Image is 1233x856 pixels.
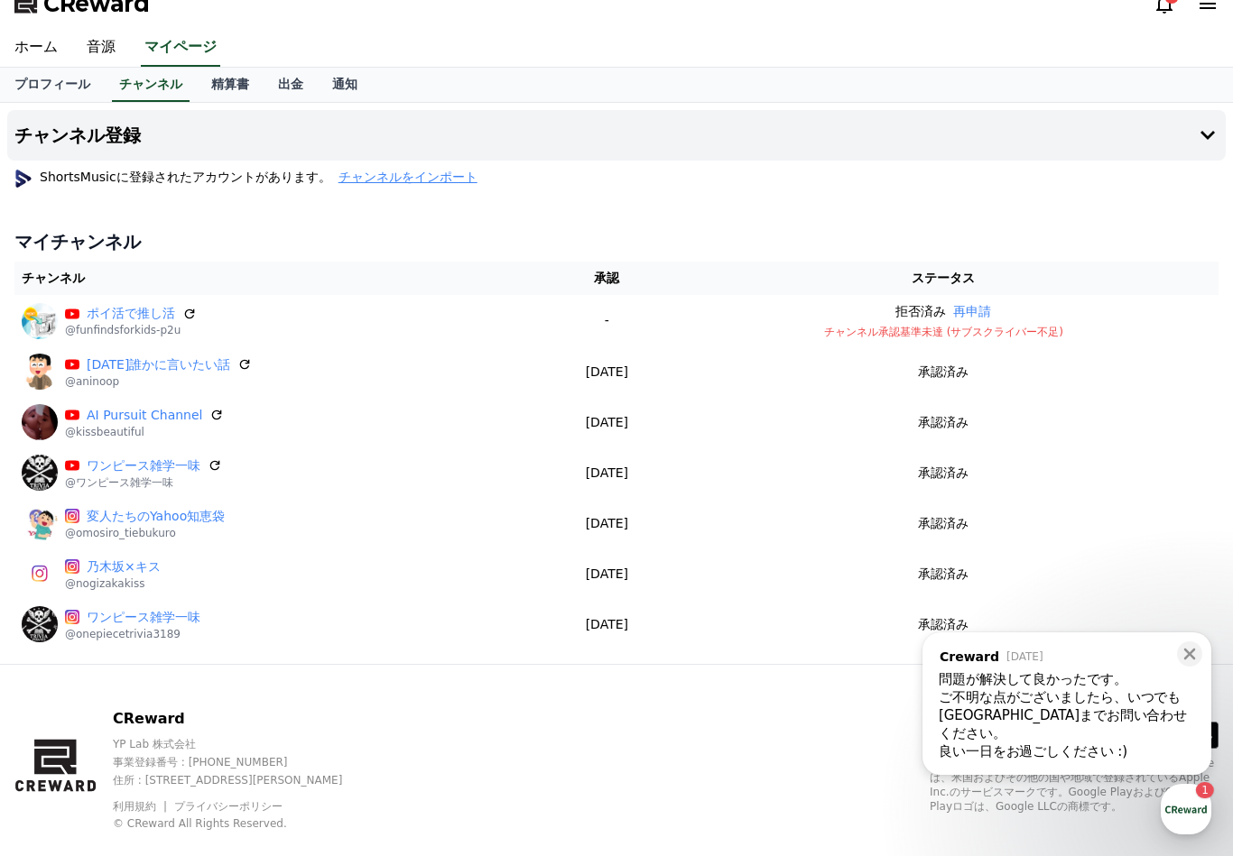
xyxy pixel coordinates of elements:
[65,374,252,389] p: @aninoop
[87,507,225,526] a: 変人たちのYahoo知恵袋
[918,565,969,584] p: 承認済み
[22,505,58,541] img: 変人たちのYahoo知恵袋
[113,737,374,751] p: YP Lab 株式会社
[183,571,190,585] span: 1
[669,262,1219,295] th: ステータス
[918,615,969,634] p: 承認済み
[14,229,1219,254] h4: マイチャンネル
[264,68,318,102] a: 出金
[87,608,200,627] a: ワンピース雑学一味
[14,170,32,188] img: profile
[22,455,58,491] img: ワンピース雑学一味
[174,800,283,813] a: プライバシーポリシー
[552,363,662,382] p: [DATE]
[14,262,545,295] th: チャンネル
[14,125,141,145] h4: チャンネル登録
[87,304,175,323] a: ポイ活で推し活
[318,68,372,102] a: 通知
[930,756,1219,814] p: App Store、iCloud、iCloud Drive、およびiTunes Storeは、米国およびその他の国や地域で登録されているApple Inc.のサービスマークです。Google P...
[279,599,301,613] span: 設定
[65,526,225,540] p: @omosiro_tiebukuro
[233,572,347,617] a: 設定
[65,627,200,641] p: @onepiecetrivia3189
[112,68,190,102] a: チャンネル
[552,464,662,483] p: [DATE]
[552,311,662,330] p: -
[676,325,1211,339] p: チャンネル承認基準未達 (サブスクライバー不足)
[72,29,130,67] a: 音源
[338,168,477,186] button: チャンネルをインポート
[87,406,202,425] a: AI Pursuit Channel
[918,464,969,483] p: 承認済み
[552,514,662,533] p: [DATE]
[22,556,58,592] img: 乃木坂×キス
[113,708,374,730] p: CReward
[113,773,374,787] p: 住所 : [STREET_ADDRESS][PERSON_NAME]
[953,302,991,321] button: 再申請
[87,355,230,374] a: [DATE]誰かに言いたい話
[119,572,233,617] a: 1チャット
[113,800,170,813] a: 利用規約
[197,68,264,102] a: 精算書
[65,576,161,591] p: @nogizakakiss
[918,413,969,432] p: 承認済み
[7,110,1226,161] button: チャンネル登録
[87,456,200,475] a: ワンピース雑学一味
[895,302,946,321] p: 拒否済み
[918,363,969,382] p: 承認済み
[552,615,662,634] p: [DATE]
[552,565,662,584] p: [DATE]
[141,29,220,67] a: マイページ
[65,323,197,337] p: @funfindsforkids-p2u
[87,557,161,576] a: 乃木坂×キス
[154,600,198,614] span: チャット
[22,404,58,440] img: AI Pursuit Channel
[113,816,374,831] p: © CReward All Rights Reserved.
[22,303,58,339] img: ポイ活で推し活
[14,168,477,186] p: ShortsMusicに登録されたアカウントがあります。
[46,599,79,613] span: ホーム
[552,413,662,432] p: [DATE]
[545,262,669,295] th: 承認
[918,514,969,533] p: 承認済み
[65,475,222,490] p: @ワンピース雑学一味
[113,755,374,769] p: 事業登録番号 : [PHONE_NUMBER]
[65,425,224,439] p: @kissbeautiful
[5,572,119,617] a: ホーム
[22,354,58,390] img: 明日誰かに言いたい話
[22,606,58,642] img: ワンピース雑学一味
